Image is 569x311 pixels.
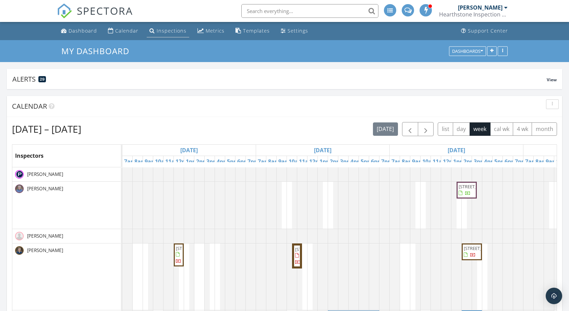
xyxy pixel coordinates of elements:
span: 29 [40,77,45,82]
a: 4pm [482,156,498,167]
button: week [470,122,491,136]
a: 2pm [462,156,477,167]
a: 4pm [349,156,364,167]
a: Templates [233,25,273,37]
a: 7am [523,156,539,167]
div: Settings [288,27,308,34]
a: 3pm [338,156,354,167]
a: 7pm [246,156,261,167]
a: 7am [256,156,271,167]
a: 6pm [235,156,251,167]
h2: [DATE] – [DATE] [12,122,81,136]
a: 3pm [205,156,220,167]
a: 8am [400,156,415,167]
a: 3pm [472,156,487,167]
a: 11am [164,156,182,167]
a: 12pm [441,156,460,167]
div: Templates [243,27,270,34]
img: eq_2.jpeg [15,246,24,255]
span: [STREET_ADDRESS] [459,183,497,190]
span: [PERSON_NAME] [26,247,64,254]
div: [PERSON_NAME] [458,4,503,11]
a: 5pm [225,156,241,167]
a: 7am [390,156,405,167]
a: 7pm [379,156,395,167]
button: list [438,122,453,136]
a: 12pm [307,156,326,167]
a: 1pm [451,156,467,167]
a: 7pm [513,156,529,167]
button: Next [418,122,434,136]
a: 5pm [493,156,508,167]
span: [PERSON_NAME] [26,232,64,239]
a: 6pm [369,156,385,167]
button: [DATE] [373,122,398,136]
a: 7am [122,156,138,167]
div: Hearthstone Inspection Services, Inc. [439,11,508,18]
div: Inspections [157,27,186,34]
a: 4pm [215,156,230,167]
a: 6pm [503,156,518,167]
div: Alerts [12,74,547,84]
a: 5pm [359,156,374,167]
img: default-user-f0147aede5fd5fa78ca7ade42f37bd4542148d508eef1c3d3ea960f66861d68b.jpg [15,232,24,240]
img: The Best Home Inspection Software - Spectora [57,3,72,19]
a: 10am [153,156,172,167]
span: [STREET_ADDRESS] [176,245,214,251]
img: hhi_5.jpg [15,184,24,193]
a: 11am [297,156,316,167]
a: Support Center [458,25,511,37]
div: Open Intercom Messenger [546,288,562,304]
a: 10am [287,156,305,167]
input: Search everything... [241,4,378,18]
div: Support Center [468,27,508,34]
div: Dashboard [69,27,97,34]
button: month [532,122,557,136]
a: Metrics [195,25,227,37]
a: 9am [544,156,559,167]
a: Inspections [147,25,189,37]
a: 1pm [184,156,199,167]
a: 10am [421,156,439,167]
button: day [453,122,470,136]
button: Previous [402,122,418,136]
a: Settings [278,25,311,37]
a: 2pm [328,156,343,167]
a: Dashboard [58,25,100,37]
button: 4 wk [513,122,532,136]
a: 9am [277,156,292,167]
span: [PERSON_NAME] [26,171,64,178]
a: 11am [431,156,449,167]
a: 8am [133,156,148,167]
a: Calendar [105,25,141,37]
a: Go to September 29, 2025 [179,145,199,156]
span: [PERSON_NAME] [26,185,64,192]
a: SPECTORA [57,9,133,24]
a: 12pm [174,156,192,167]
a: Go to September 30, 2025 [312,145,333,156]
a: My Dashboard [61,45,135,57]
span: Inspectors [15,152,44,159]
a: 9am [410,156,426,167]
span: [STREET_ADDRESS] [464,245,502,251]
button: cal wk [490,122,513,136]
img: 20_facebook_20250205_at_11.37.53_am.jpg [15,170,24,179]
div: Calendar [115,27,138,34]
div: Metrics [206,27,225,34]
a: 9am [143,156,158,167]
a: 8am [266,156,282,167]
div: Dashboards [452,49,483,53]
span: Calendar [12,101,47,111]
a: Go to October 1, 2025 [446,145,467,156]
span: View [547,77,557,83]
a: 2pm [194,156,210,167]
span: SPECTORA [77,3,133,18]
span: [STREET_ADDRESS] [295,246,334,252]
a: 1pm [318,156,333,167]
a: 8am [534,156,549,167]
button: Dashboards [449,46,486,56]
